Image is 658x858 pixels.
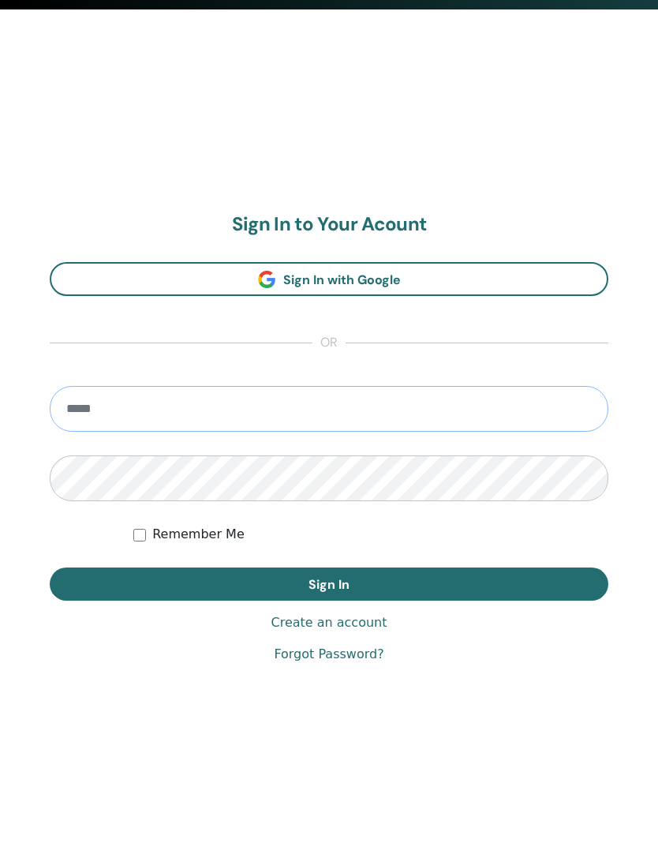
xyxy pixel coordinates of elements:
div: Keep me authenticated indefinitely or until I manually logout [133,525,608,544]
span: or [312,334,346,353]
label: Remember Me [152,525,245,544]
span: Sign In [308,576,350,593]
a: Forgot Password? [274,645,383,664]
h2: Sign In to Your Acount [50,213,608,236]
a: Sign In with Google [50,262,608,296]
button: Sign In [50,568,608,601]
span: Sign In with Google [283,272,401,288]
a: Create an account [271,613,387,632]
